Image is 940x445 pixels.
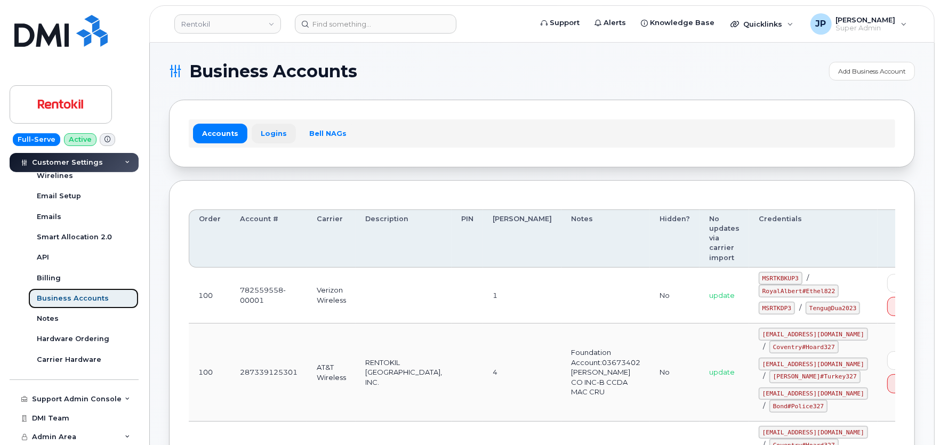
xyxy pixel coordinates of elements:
[483,268,561,323] td: 1
[759,272,802,285] code: MSRTKBKUP3
[356,209,452,268] th: Description
[230,268,307,323] td: 782559558-00001
[230,323,307,422] td: 287339125301
[829,62,915,80] a: Add Business Account
[806,302,860,314] code: Tengu@Dua2023
[759,358,868,370] code: [EMAIL_ADDRESS][DOMAIN_NAME]
[807,273,809,282] span: /
[483,323,561,422] td: 4
[769,400,827,412] code: Bond#Police327
[894,399,932,437] iframe: Messenger Launcher
[307,323,356,422] td: AT&T Wireless
[769,370,861,383] code: [PERSON_NAME]#Turkey327
[650,209,700,268] th: Hidden?
[650,323,700,422] td: No
[189,268,230,323] td: 100
[763,401,765,410] span: /
[887,274,919,293] a: Edit
[230,209,307,268] th: Account #
[561,209,650,268] th: Notes
[887,351,919,370] a: Edit
[759,285,839,297] code: RoyalAlbert#Ethel822
[193,124,247,143] a: Accounts
[483,209,561,268] th: [PERSON_NAME]
[709,291,735,300] span: update
[307,268,356,323] td: Verizon Wireless
[189,323,230,422] td: 100
[300,124,356,143] a: Bell NAGs
[759,302,795,314] code: MSRTKDP3
[700,209,749,268] th: No updates via carrier import
[189,63,357,79] span: Business Accounts
[749,209,878,268] th: Credentials
[759,387,868,400] code: [EMAIL_ADDRESS][DOMAIN_NAME]
[650,268,700,323] td: No
[759,426,868,439] code: [EMAIL_ADDRESS][DOMAIN_NAME]
[709,368,735,376] span: update
[769,341,839,353] code: Coventry#Hoard327
[252,124,296,143] a: Logins
[561,323,650,422] td: Foundation Account:03673402 [PERSON_NAME] CO INC-B CCDA MAC CRU
[189,209,230,268] th: Order
[759,328,868,341] code: [EMAIL_ADDRESS][DOMAIN_NAME]
[356,323,452,422] td: RENTOKIL [GEOGRAPHIC_DATA], INC.
[763,342,765,351] span: /
[799,303,801,312] span: /
[307,209,356,268] th: Carrier
[763,371,765,380] span: /
[452,209,483,268] th: PIN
